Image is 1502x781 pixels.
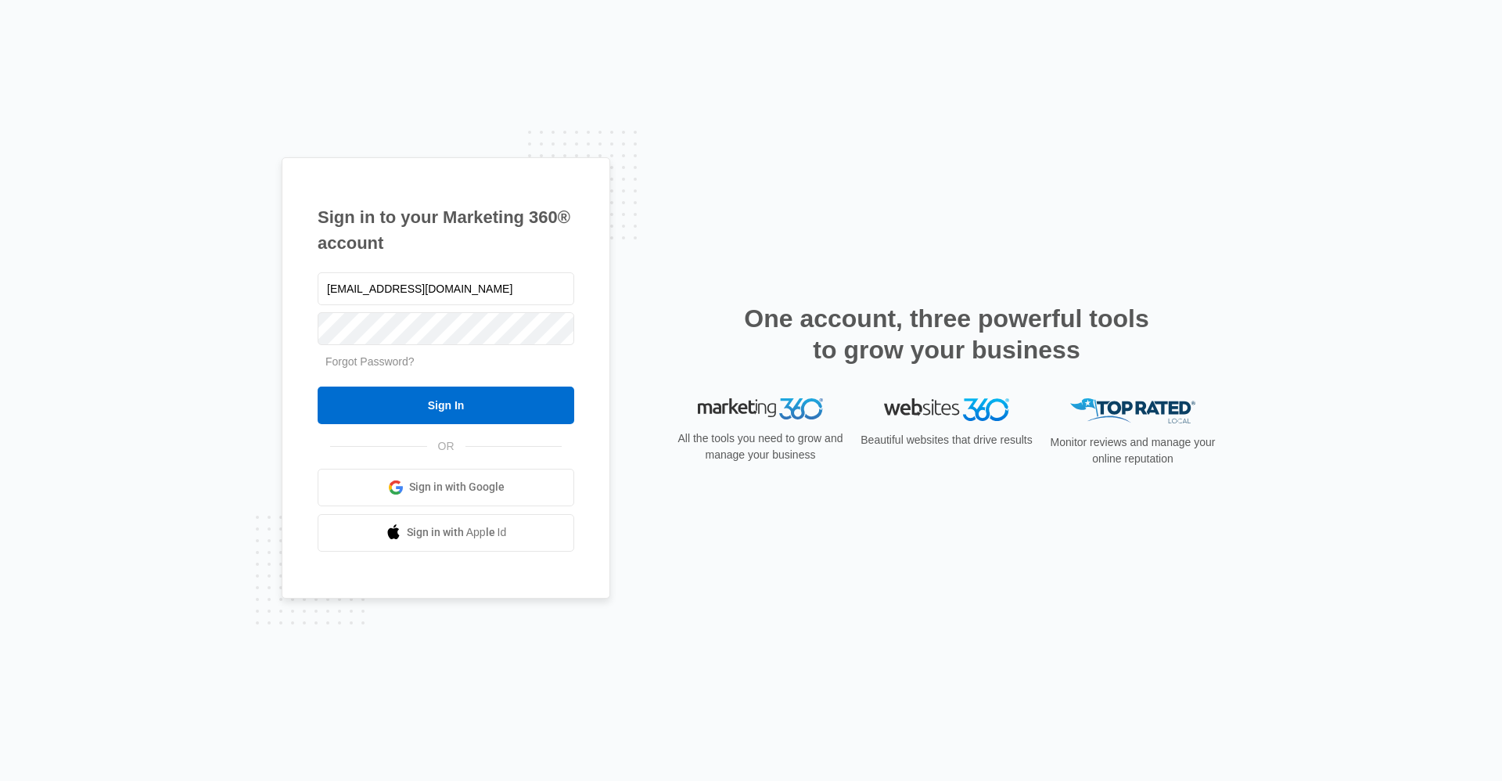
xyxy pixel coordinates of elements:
img: Websites 360 [884,398,1009,421]
span: Sign in with Google [409,479,505,495]
a: Sign in with Apple Id [318,514,574,552]
h1: Sign in to your Marketing 360® account [318,204,574,256]
img: Marketing 360 [698,398,823,420]
input: Sign In [318,387,574,424]
h2: One account, three powerful tools to grow your business [739,303,1154,365]
span: Sign in with Apple Id [407,524,507,541]
p: Monitor reviews and manage your online reputation [1045,434,1220,467]
input: Email [318,272,574,305]
a: Sign in with Google [318,469,574,506]
span: OR [427,438,465,455]
p: All the tools you need to grow and manage your business [673,430,848,463]
a: Forgot Password? [325,355,415,368]
img: Top Rated Local [1070,398,1195,424]
p: Beautiful websites that drive results [859,432,1034,448]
